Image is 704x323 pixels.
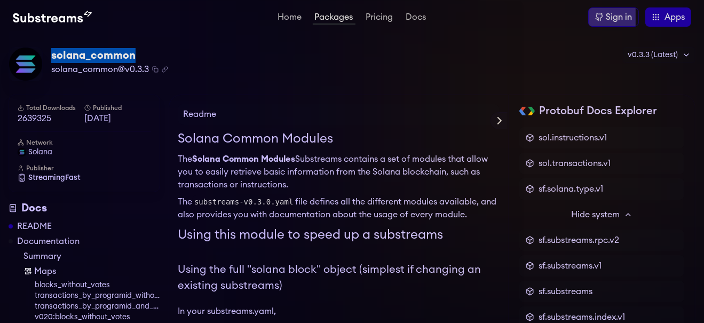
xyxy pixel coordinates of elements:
strong: Solana Common Modules [192,155,295,163]
a: Maps [23,265,160,278]
span: sol.transactions.v1 [539,157,611,170]
p: In your substreams.yaml, [178,305,500,318]
span: Hide system [571,208,620,221]
h2: Protobuf Docs Explorer [539,104,657,119]
img: Substream's logo [13,11,92,23]
span: Apps [665,11,685,23]
a: Documentation [17,235,80,248]
div: Sign in [606,11,632,23]
a: Sign in [588,7,639,27]
span: StreamingFast [28,172,81,183]
span: solana_common@v0.3.3 [51,63,149,76]
a: v020:blocks_without_votes [35,312,160,322]
img: Map icon [23,267,32,275]
a: blocks_without_votes [35,280,160,290]
div: Docs [9,201,160,216]
h4: Readme [178,104,500,125]
span: sf.substreams [539,285,592,298]
a: Packages [313,13,355,25]
a: solana [18,147,151,157]
span: [DATE] [84,112,151,125]
span: sf.substreams.v1 [539,259,602,272]
a: transactions_by_programid_and_account_without_votes [35,301,160,312]
code: substreams-v0.3.0.yaml [192,195,295,208]
h6: Network [18,138,151,147]
span: solana [28,147,52,157]
h6: Publisher [18,164,151,172]
a: Docs [404,13,429,23]
button: Hide system [519,204,684,225]
span: sol.instructions.v1 [539,131,607,144]
h6: Total Downloads [18,104,84,112]
p: The file defines all the different modules available, and also provides you with documentation ab... [178,195,500,221]
a: Home [276,13,304,23]
span: 2639325 [18,112,84,125]
img: solana [18,148,26,156]
a: Summary [23,250,160,263]
a: README [17,220,52,233]
button: Copy package name and version [152,66,159,73]
img: Package Logo [9,48,42,81]
h1: Using this module to speed up a substreams [178,225,500,245]
span: sf.solana.type.v1 [539,183,603,195]
h1: Solana Common Modules [178,129,500,148]
span: sf.substreams.rpc.v2 [539,234,619,247]
img: Protobuf [519,107,535,115]
h6: Published [84,104,151,112]
div: v0.3.3 (Latest) [623,47,695,63]
h2: Using the full "solana block" object (simplest if changing an existing substreams) [178,262,500,296]
button: Copy .spkg link to clipboard [162,66,168,73]
a: StreamingFast [18,172,151,183]
a: transactions_by_programid_without_votes [35,290,160,301]
a: Pricing [364,13,395,23]
p: The Substreams contains a set of modules that allow you to easily retrieve basic information from... [178,153,500,191]
div: solana_common [51,48,168,63]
